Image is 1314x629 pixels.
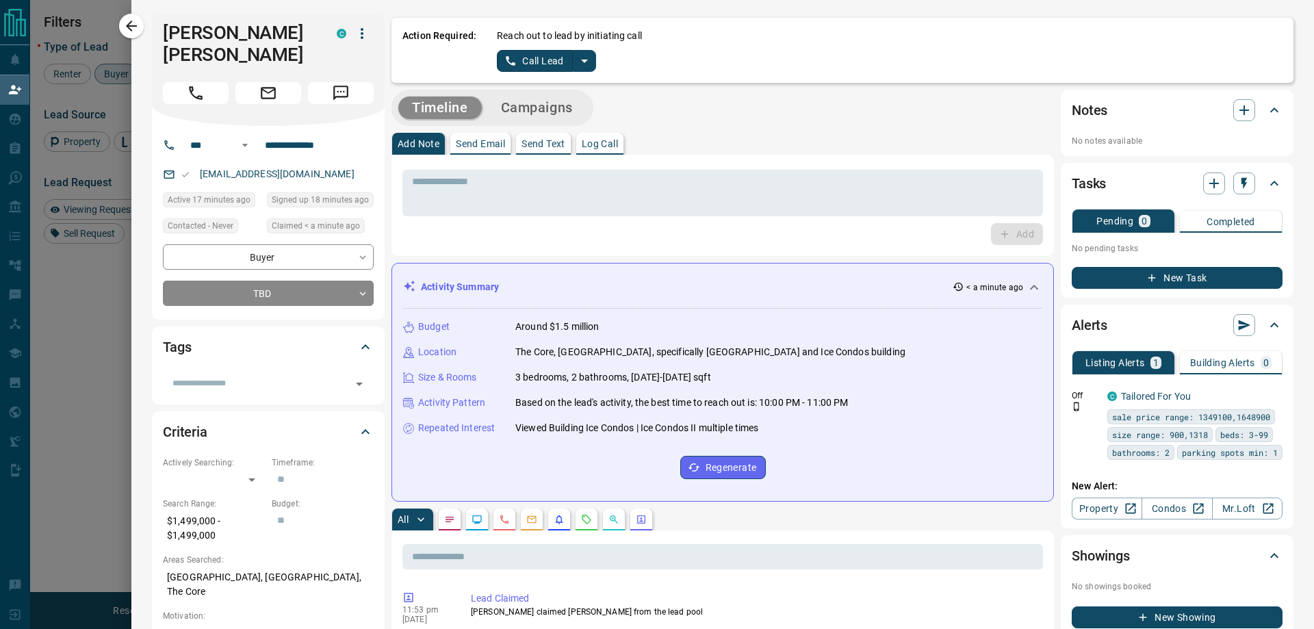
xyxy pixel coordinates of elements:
p: 0 [1142,216,1147,226]
div: Notes [1072,94,1283,127]
p: No notes available [1072,135,1283,147]
div: Tasks [1072,167,1283,200]
h1: [PERSON_NAME] [PERSON_NAME] [163,22,316,66]
a: Tailored For You [1121,391,1191,402]
button: Call Lead [497,50,573,72]
span: Contacted - Never [168,219,233,233]
svg: Email Valid [181,170,190,179]
a: Property [1072,498,1142,519]
p: [PERSON_NAME] claimed [PERSON_NAME] from the lead pool [471,606,1038,618]
p: Reach out to lead by initiating call [497,29,642,43]
p: Listing Alerts [1085,358,1145,368]
svg: Opportunities [608,514,619,525]
p: Lead Claimed [471,591,1038,606]
span: Email [235,82,301,104]
span: Call [163,82,229,104]
p: Budget [418,320,450,334]
p: Building Alerts [1190,358,1255,368]
button: Regenerate [680,456,766,479]
div: condos.ca [337,29,346,38]
svg: Requests [581,514,592,525]
button: Campaigns [487,97,587,119]
p: Size & Rooms [418,370,477,385]
button: New Showing [1072,606,1283,628]
p: Around $1.5 million [515,320,600,334]
p: Off [1072,389,1099,402]
div: Mon Sep 15 2025 [267,192,374,211]
a: Mr.Loft [1212,498,1283,519]
p: Budget: [272,498,374,510]
a: Condos [1142,498,1212,519]
h2: Criteria [163,421,207,443]
p: Pending [1096,216,1133,226]
p: Activity Pattern [418,396,485,410]
h2: Tasks [1072,172,1106,194]
span: size range: 900,1318 [1112,428,1208,441]
button: Timeline [398,97,482,119]
button: Open [350,374,369,394]
p: [DATE] [402,615,450,624]
span: sale price range: 1349100,1648900 [1112,410,1270,424]
p: Motivation: [163,610,374,622]
svg: Emails [526,514,537,525]
h2: Alerts [1072,314,1107,336]
span: Message [308,82,374,104]
div: Tags [163,331,374,363]
div: split button [497,50,596,72]
p: 1 [1153,358,1159,368]
div: condos.ca [1107,391,1117,401]
svg: Push Notification Only [1072,402,1081,411]
h2: Tags [163,336,191,358]
button: Open [237,137,253,153]
a: [EMAIL_ADDRESS][DOMAIN_NAME] [200,168,355,179]
div: Alerts [1072,309,1283,342]
p: Action Required: [402,29,476,72]
p: Activity Summary [421,280,499,294]
p: Add Note [398,139,439,149]
p: Timeframe: [272,457,374,469]
p: Send Text [521,139,565,149]
p: Areas Searched: [163,554,374,566]
span: Active 17 minutes ago [168,193,250,207]
span: Signed up 18 minutes ago [272,193,369,207]
svg: Agent Actions [636,514,647,525]
p: Search Range: [163,498,265,510]
p: Location [418,345,456,359]
button: New Task [1072,267,1283,289]
div: Showings [1072,539,1283,572]
div: Mon Sep 15 2025 [267,218,374,238]
p: 3 bedrooms, 2 bathrooms, [DATE]-[DATE] sqft [515,370,711,385]
p: Actively Searching: [163,457,265,469]
p: New Alert: [1072,479,1283,493]
p: 0 [1263,358,1269,368]
p: Repeated Interest [418,421,495,435]
p: Log Call [582,139,618,149]
div: Buyer [163,244,374,270]
span: beds: 3-99 [1220,428,1268,441]
div: Mon Sep 15 2025 [163,192,260,211]
svg: Notes [444,514,455,525]
p: Based on the lead's activity, the best time to reach out is: 10:00 PM - 11:00 PM [515,396,849,410]
p: [GEOGRAPHIC_DATA], [GEOGRAPHIC_DATA], The Core [163,566,374,603]
span: bathrooms: 2 [1112,446,1170,459]
svg: Listing Alerts [554,514,565,525]
p: $1,499,000 - $1,499,000 [163,510,265,547]
svg: Calls [499,514,510,525]
p: The Core, [GEOGRAPHIC_DATA], specifically [GEOGRAPHIC_DATA] and Ice Condos building [515,345,905,359]
span: Claimed < a minute ago [272,219,360,233]
p: No pending tasks [1072,238,1283,259]
p: No showings booked [1072,580,1283,593]
p: 11:53 pm [402,605,450,615]
h2: Notes [1072,99,1107,121]
div: TBD [163,281,374,306]
p: Viewed Building Ice Condos | Ice Condos II multiple times [515,421,759,435]
p: < a minute ago [966,281,1023,294]
h2: Showings [1072,545,1130,567]
p: Send Email [456,139,505,149]
svg: Lead Browsing Activity [472,514,482,525]
p: Completed [1207,217,1255,227]
div: Activity Summary< a minute ago [403,274,1042,300]
span: parking spots min: 1 [1182,446,1278,459]
p: All [398,515,409,524]
div: Criteria [163,415,374,448]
